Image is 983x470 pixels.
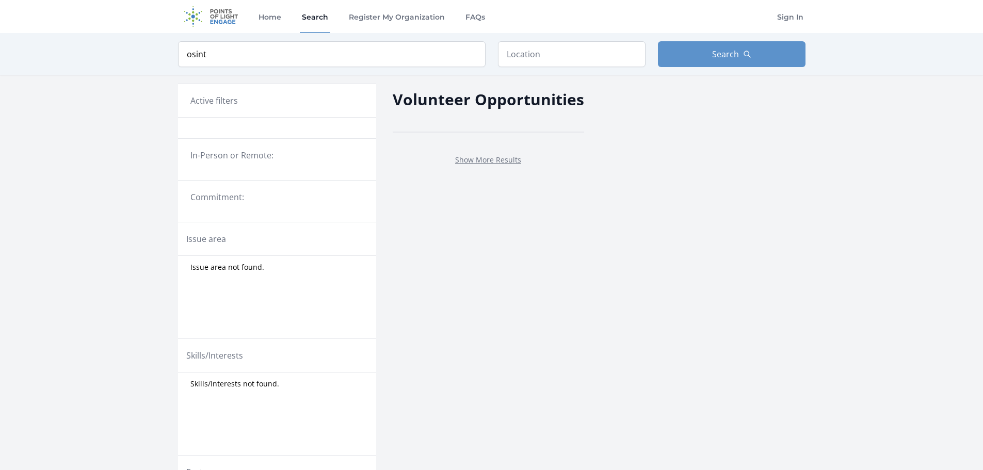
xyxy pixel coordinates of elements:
span: Skills/Interests not found. [190,379,279,389]
button: Search [658,41,805,67]
span: Search [712,48,739,60]
a: Show More Results [455,155,521,165]
input: Keyword [178,41,486,67]
h3: Active filters [190,94,238,107]
legend: In-Person or Remote: [190,149,364,161]
h2: Volunteer Opportunities [393,88,584,111]
legend: Skills/Interests [186,349,243,362]
input: Location [498,41,646,67]
legend: Commitment: [190,191,364,203]
legend: Issue area [186,233,226,245]
span: Issue area not found. [190,262,264,272]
